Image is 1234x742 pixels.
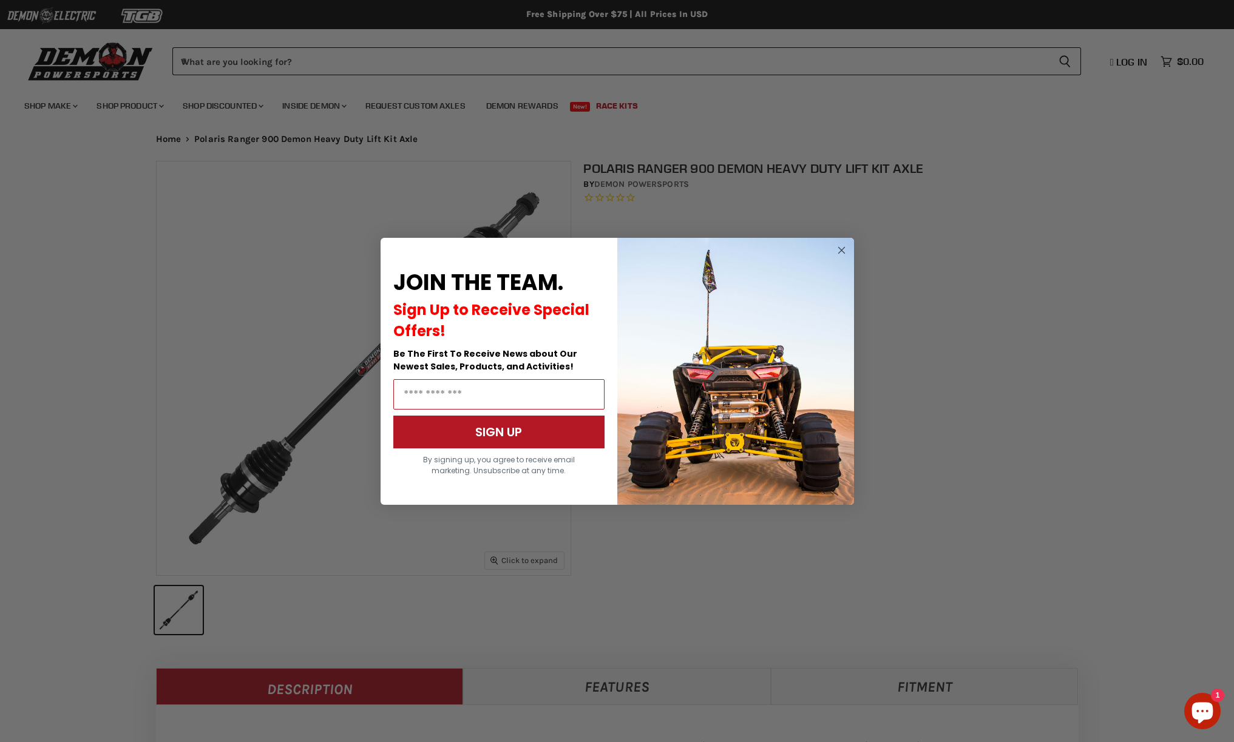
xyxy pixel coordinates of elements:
input: Email Address [393,379,605,410]
img: a9095488-b6e7-41ba-879d-588abfab540b.jpeg [617,238,854,505]
span: By signing up, you agree to receive email marketing. Unsubscribe at any time. [423,454,575,476]
span: Be The First To Receive News about Our Newest Sales, Products, and Activities! [393,348,577,373]
span: Sign Up to Receive Special Offers! [393,300,589,341]
button: SIGN UP [393,416,605,448]
inbox-online-store-chat: Shopify online store chat [1181,693,1224,732]
button: Close dialog [834,243,849,258]
span: JOIN THE TEAM. [393,267,563,298]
